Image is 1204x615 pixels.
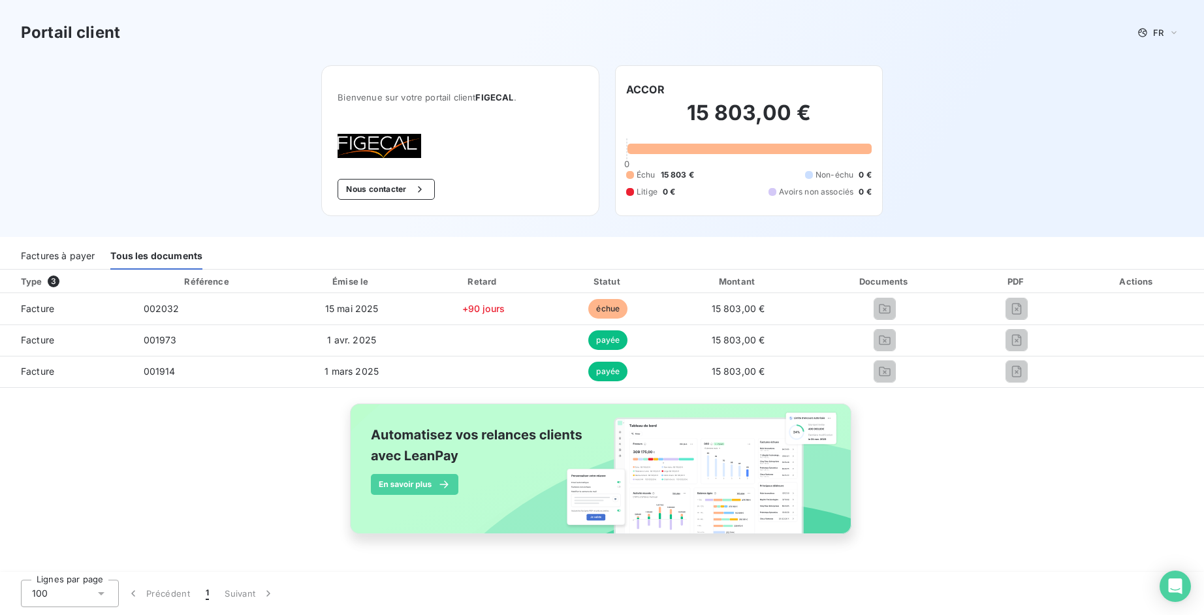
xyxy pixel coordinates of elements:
[327,334,376,345] span: 1 avr. 2025
[637,169,656,181] span: Échu
[144,303,180,314] span: 002032
[144,366,176,377] span: 001914
[661,169,694,181] span: 15 803 €
[810,275,960,288] div: Documents
[48,276,59,287] span: 3
[712,334,765,345] span: 15 803,00 €
[588,330,627,350] span: payée
[1073,275,1201,288] div: Actions
[10,302,123,315] span: Facture
[13,275,131,288] div: Type
[325,366,379,377] span: 1 mars 2025
[338,134,421,158] img: Company logo
[588,362,627,381] span: payée
[32,587,48,600] span: 100
[198,580,217,607] button: 1
[966,275,1068,288] div: PDF
[217,580,283,607] button: Suivant
[673,275,804,288] div: Montant
[338,179,434,200] button: Nous contacter
[423,275,544,288] div: Retard
[10,365,123,378] span: Facture
[1153,27,1164,38] span: FR
[144,334,177,345] span: 001973
[712,366,765,377] span: 15 803,00 €
[859,186,871,198] span: 0 €
[816,169,853,181] span: Non-échu
[859,169,871,181] span: 0 €
[462,303,505,314] span: +90 jours
[549,275,667,288] div: Statut
[10,334,123,347] span: Facture
[779,186,853,198] span: Avoirs non associés
[119,580,198,607] button: Précédent
[475,92,513,102] span: FIGECAL
[286,275,418,288] div: Émise le
[626,82,665,97] h6: ACCOR
[712,303,765,314] span: 15 803,00 €
[637,186,657,198] span: Litige
[624,159,629,169] span: 0
[184,276,229,287] div: Référence
[338,396,866,556] img: banner
[1160,571,1191,602] div: Open Intercom Messenger
[21,242,95,270] div: Factures à payer
[21,21,120,44] h3: Portail client
[588,299,627,319] span: échue
[110,242,202,270] div: Tous les documents
[325,303,379,314] span: 15 mai 2025
[338,92,583,102] span: Bienvenue sur votre portail client .
[626,100,872,139] h2: 15 803,00 €
[663,186,675,198] span: 0 €
[206,587,209,600] span: 1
